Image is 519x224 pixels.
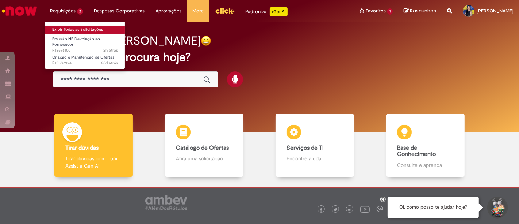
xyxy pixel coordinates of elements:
a: Base de Conhecimento Consulte e aprenda [370,114,481,177]
span: Despesas Corporativas [94,7,145,15]
b: Tirar dúvidas [65,144,99,152]
img: logo_footer_workplace.png [377,206,383,212]
b: Catálogo de Ofertas [176,144,229,152]
a: Exibir Todas as Solicitações [45,26,125,34]
h2: O que você procura hoje? [53,51,466,64]
span: Emissão NF Devolução ao Fornecedor [52,36,100,48]
a: Aberto R13507994 : Criação e Manutenção de Ofertas [45,53,125,67]
a: Catálogo de Ofertas Abra uma solicitação [149,114,259,177]
b: Serviços de TI [287,144,324,152]
p: Consulte e aprenda [397,161,453,169]
span: Requisições [50,7,76,15]
img: ServiceNow [1,4,38,18]
div: Oi, como posso te ajudar hoje? [388,197,479,218]
span: Rascunhos [410,7,436,14]
img: logo_footer_ambev_rotulo_gray.png [145,195,187,210]
a: Aberto R13576100 : Emissão NF Devolução ao Fornecedor [45,35,125,51]
p: Abra uma solicitação [176,155,232,162]
a: Serviços de TI Encontre ajuda [259,114,370,177]
img: happy-face.png [201,36,211,46]
p: +GenAi [270,7,288,16]
b: Base de Conhecimento [397,144,436,158]
img: logo_footer_youtube.png [360,204,370,214]
img: logo_footer_linkedin.png [348,208,351,212]
p: Encontre ajuda [287,155,343,162]
img: logo_footer_facebook.png [319,208,323,212]
span: 20d atrás [101,60,118,66]
img: click_logo_yellow_360x200.png [215,5,235,16]
span: 1 [387,8,393,15]
span: More [193,7,204,15]
span: Aprovações [156,7,182,15]
h2: Boa tarde, [PERSON_NAME] [53,34,201,47]
span: 2 [77,8,83,15]
p: Tirar dúvidas com Lupi Assist e Gen Ai [65,155,122,169]
span: R13507994 [52,60,118,66]
button: Iniciar Conversa de Suporte [486,197,508,219]
div: Padroniza [246,7,288,16]
a: Tirar dúvidas Tirar dúvidas com Lupi Assist e Gen Ai [38,114,149,177]
time: 09/09/2025 14:42:29 [101,60,118,66]
img: logo_footer_twitter.png [334,208,337,212]
span: 2h atrás [103,48,118,53]
span: [PERSON_NAME] [477,8,514,14]
span: Criação e Manutenção de Ofertas [52,55,114,60]
time: 29/09/2025 11:18:52 [103,48,118,53]
span: Favoritos [366,7,386,15]
span: R13576100 [52,48,118,53]
a: Rascunhos [404,8,436,15]
ul: Requisições [45,22,125,69]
